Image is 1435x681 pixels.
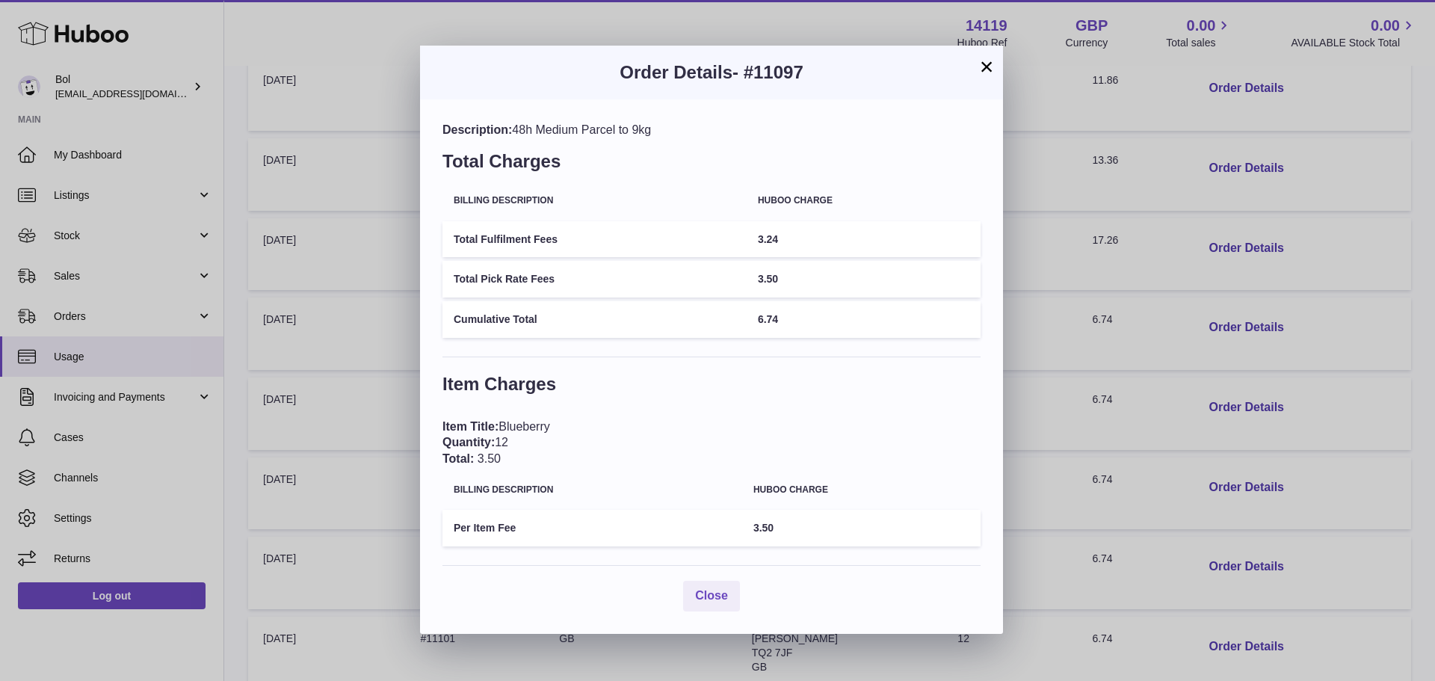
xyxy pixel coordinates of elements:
[732,62,803,82] span: - #11097
[753,522,774,534] span: 3.50
[442,436,495,449] span: Quantity:
[442,474,742,506] th: Billing Description
[442,420,499,433] span: Item Title:
[758,273,778,285] span: 3.50
[442,419,981,467] div: Blueberry 12
[442,123,512,136] span: Description:
[442,261,747,298] td: Total Pick Rate Fees
[758,233,778,245] span: 3.24
[683,581,740,611] button: Close
[442,452,474,465] span: Total:
[978,58,996,76] button: ×
[442,61,981,84] h3: Order Details
[442,301,747,338] td: Cumulative Total
[442,150,981,181] h3: Total Charges
[442,185,747,217] th: Billing Description
[742,474,981,506] th: Huboo charge
[442,221,747,258] td: Total Fulfilment Fees
[442,122,981,138] div: 48h Medium Parcel to 9kg
[747,185,981,217] th: Huboo charge
[442,372,981,404] h3: Item Charges
[478,452,501,465] span: 3.50
[758,313,778,325] span: 6.74
[442,510,742,546] td: Per Item Fee
[695,589,728,602] span: Close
